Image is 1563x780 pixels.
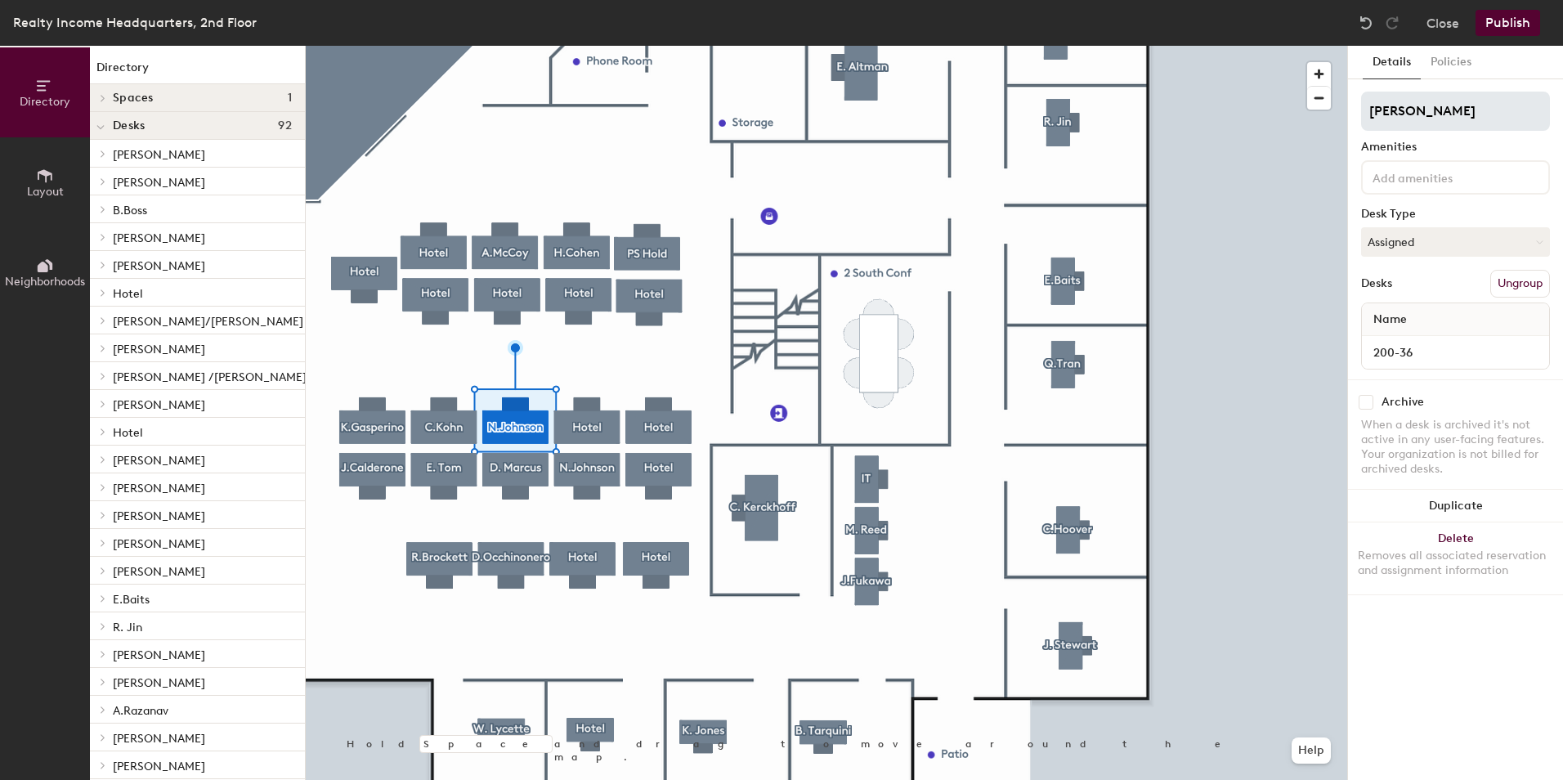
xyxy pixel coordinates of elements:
[1426,10,1459,36] button: Close
[113,204,147,217] span: B.Boss
[113,760,205,773] span: [PERSON_NAME]
[113,732,205,746] span: [PERSON_NAME]
[1361,418,1550,477] div: When a desk is archived it's not active in any user-facing features. Your organization is not bil...
[113,231,205,245] span: [PERSON_NAME]
[113,509,205,523] span: [PERSON_NAME]
[5,275,85,289] span: Neighborhoods
[1292,737,1331,764] button: Help
[113,370,307,384] span: [PERSON_NAME] /[PERSON_NAME]
[1384,15,1400,31] img: Redo
[113,343,205,356] span: [PERSON_NAME]
[113,426,143,440] span: Hotel
[1421,46,1481,79] button: Policies
[1490,270,1550,298] button: Ungroup
[113,621,142,634] span: R. Jin
[1358,15,1374,31] img: Undo
[113,92,154,105] span: Spaces
[113,259,205,273] span: [PERSON_NAME]
[113,648,205,662] span: [PERSON_NAME]
[20,95,70,109] span: Directory
[113,119,145,132] span: Desks
[288,92,292,105] span: 1
[113,315,303,329] span: [PERSON_NAME]/[PERSON_NAME]
[1361,141,1550,154] div: Amenities
[113,593,150,607] span: E.Baits
[113,148,205,162] span: [PERSON_NAME]
[1365,305,1415,334] span: Name
[113,676,205,690] span: [PERSON_NAME]
[278,119,292,132] span: 92
[1348,522,1563,594] button: DeleteRemoves all associated reservation and assignment information
[1369,167,1516,186] input: Add amenities
[1363,46,1421,79] button: Details
[1361,277,1392,290] div: Desks
[113,482,205,495] span: [PERSON_NAME]
[1348,490,1563,522] button: Duplicate
[27,185,64,199] span: Layout
[1365,341,1546,364] input: Unnamed desk
[90,59,305,84] h1: Directory
[1358,549,1553,578] div: Removes all associated reservation and assignment information
[13,12,257,33] div: Realty Income Headquarters, 2nd Floor
[113,398,205,412] span: [PERSON_NAME]
[1382,396,1424,409] div: Archive
[113,537,205,551] span: [PERSON_NAME]
[113,454,205,468] span: [PERSON_NAME]
[1361,208,1550,221] div: Desk Type
[113,565,205,579] span: [PERSON_NAME]
[113,176,205,190] span: [PERSON_NAME]
[113,287,143,301] span: Hotel
[113,704,168,718] span: A.Razanav
[1476,10,1540,36] button: Publish
[1361,227,1550,257] button: Assigned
